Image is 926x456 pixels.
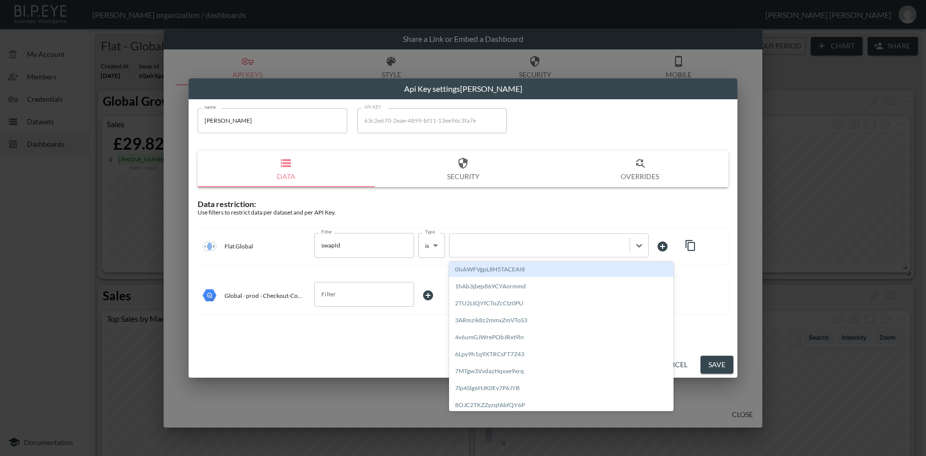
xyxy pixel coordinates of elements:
div: 8OJC2TKZZyzqfAbfQY6P [449,397,674,413]
p: Global - prod - Checkout-Conversion [225,292,302,299]
div: 0IukWFVgpL8H5TACEAI8 [449,261,674,277]
span: 2TU2LtQYfCToZcCtz0PU [449,295,674,312]
label: Type [425,228,435,235]
span: 4v6umGJWrePObJRxt9ln [449,329,674,346]
span: 7MTgw3VvdazHqxxe9xrq [449,363,674,380]
span: is [425,242,429,249]
div: 1hAb3jbep869CYAnrmmd [449,278,674,294]
div: 3ARmzik8z2mmxZmVToS3 [449,312,674,328]
div: 7MTgw3VvdazHqxxe9xrq [449,363,674,379]
input: Filter [319,286,395,302]
span: 6Lpy9h1q9XTRCsFT7Z43 [449,346,674,363]
div: 4v6umGJWrePObJRxt9ln [449,329,674,345]
input: Filter [319,237,395,253]
span: 1hAb3jbep869CYAnrmmd [449,278,674,295]
p: Flat Global [225,242,253,250]
img: inner join icon [203,239,217,253]
div: 7lp4Slg6HJK0Ev7P6JYB [449,380,674,396]
span: 0IukWFVgpL8H5TACEAI8 [449,261,674,278]
h2: Api Key settings [PERSON_NAME] [189,78,737,99]
span: Data restriction: [198,199,256,209]
div: 6Lpy9h1q9XTRCsFT7Z43 [449,346,674,362]
label: Filter [321,228,332,235]
span: 7lp4Slg6HJK0Ev7P6JYB [449,380,674,397]
span: 3ARmzik8z2mmxZmVToS3 [449,312,674,329]
button: Data [198,151,375,187]
span: 8OJC2TKZZyzqfAbfQY6P [449,397,674,414]
div: Use filters to restrict data per dataset and per API Key. [198,209,728,216]
label: name [205,104,216,110]
button: Save [700,356,733,374]
button: Overrides [551,151,728,187]
label: API KEY [364,104,382,110]
button: Security [375,151,552,187]
div: 2TU2LtQYfCToZcCtz0PU [449,295,674,311]
img: big query icon [203,288,217,302]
